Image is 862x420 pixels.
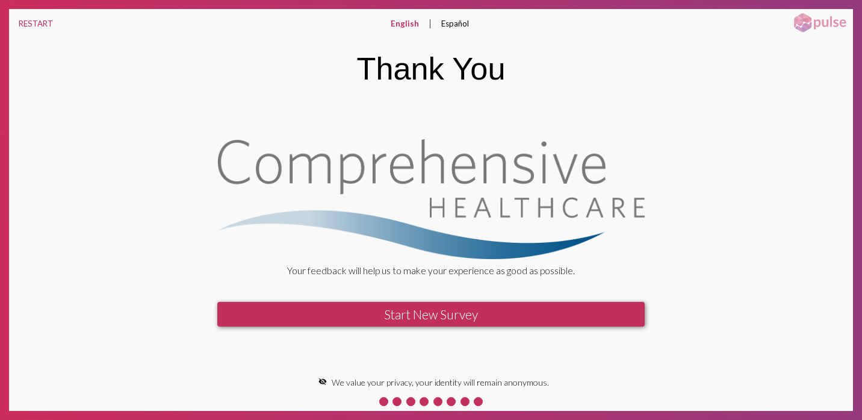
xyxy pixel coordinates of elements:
[217,139,645,259] img: CH_logo.png
[332,377,549,387] span: We value your privacy, your identity will remain anonymous.
[790,12,850,34] img: pulsehorizontalsmall.png
[217,302,645,327] button: Start New Survey
[381,9,429,38] button: English
[318,377,327,386] mat-icon: visibility_off
[9,9,63,38] button: RESTART
[217,265,645,276] div: Your feedback will help us to make your experience as good as possible.
[356,51,505,87] div: Thank You
[432,9,479,38] button: Español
